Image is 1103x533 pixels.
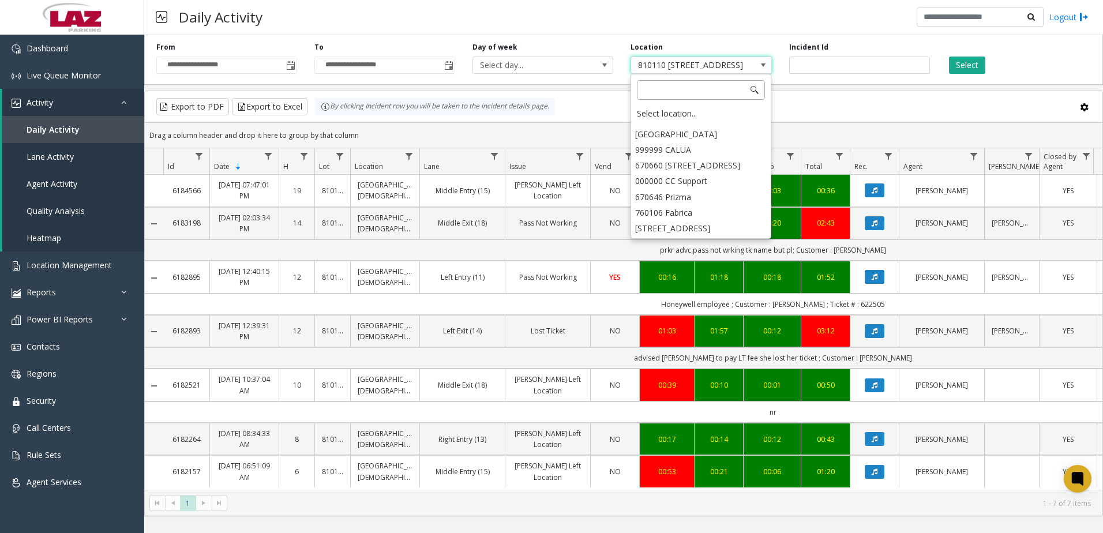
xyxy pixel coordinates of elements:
a: 10 [286,380,307,391]
div: 00:06 [751,466,794,477]
a: Pass Not Working [512,272,583,283]
span: Issue [509,162,526,171]
span: Toggle popup [284,57,297,73]
img: 'icon' [12,397,21,406]
span: NO [610,186,621,196]
span: NO [610,380,621,390]
a: [GEOGRAPHIC_DATA][DEMOGRAPHIC_DATA] [358,179,412,201]
span: Sortable [234,162,243,171]
a: Lane Filter Menu [487,148,502,164]
a: NO [598,466,632,477]
a: 00:50 [808,380,843,391]
label: From [156,42,175,52]
button: Export to Excel [232,98,307,115]
span: Call Centers [27,422,71,433]
div: 01:57 [701,325,736,336]
a: Heatmap [2,224,144,252]
span: H [283,162,288,171]
a: 00:17 [647,434,687,445]
span: Power BI Reports [27,314,93,325]
a: 00:36 [808,185,843,196]
img: 'icon' [12,261,21,271]
a: NO [598,434,632,445]
a: [PERSON_NAME] [992,272,1032,283]
a: 00:01 [751,380,794,391]
a: 01:52 [808,272,843,283]
a: YES [1046,434,1090,445]
span: Agent [903,162,922,171]
a: Lot Filter Menu [332,148,348,164]
span: YES [1063,186,1074,196]
a: 03:12 [808,325,843,336]
a: Collapse Details [145,327,163,336]
a: Daily Activity [2,116,144,143]
label: To [314,42,324,52]
img: 'icon' [12,478,21,487]
a: 01:20 [808,466,843,477]
a: [DATE] 06:51:09 AM [217,460,272,482]
span: Lot [319,162,329,171]
span: Id [168,162,174,171]
a: Left Entry (11) [427,272,498,283]
img: logout [1079,11,1089,23]
a: [DATE] 12:40:15 PM [217,266,272,288]
span: Agent Services [27,476,81,487]
a: 6182521 [170,380,202,391]
label: Incident Id [789,42,828,52]
a: 00:20 [751,217,794,228]
span: Date [214,162,230,171]
a: Location Filter Menu [402,148,417,164]
a: [PERSON_NAME] [992,217,1032,228]
span: Rec. [854,162,868,171]
li: [GEOGRAPHIC_DATA] [632,126,770,142]
a: [PERSON_NAME] [906,434,977,445]
a: 6184566 [170,185,202,196]
span: Select day... [473,57,585,73]
a: 00:10 [701,380,736,391]
a: [PERSON_NAME] Left Location [512,179,583,201]
div: 00:16 [647,272,687,283]
a: 00:43 [808,434,843,445]
a: [DATE] 10:37:04 AM [217,374,272,396]
a: Lost Ticket [512,325,583,336]
a: Right Entry (13) [427,434,498,445]
div: By clicking Incident row you will be taken to the incident details page. [315,98,555,115]
a: 00:39 [647,380,687,391]
img: 'icon' [12,288,21,298]
a: YES [1046,466,1090,477]
a: [GEOGRAPHIC_DATA][DEMOGRAPHIC_DATA] [358,428,412,450]
span: Vend [595,162,611,171]
a: 00:12 [751,325,794,336]
h3: Daily Activity [173,3,268,31]
a: Collapse Details [145,273,163,283]
a: 00:14 [701,434,736,445]
a: 12 [286,272,307,283]
span: Quality Analysis [27,205,85,216]
a: 14 [286,217,307,228]
img: 'icon' [12,370,21,379]
a: Collapse Details [145,381,163,391]
span: Activity [27,97,53,108]
span: Reports [27,287,56,298]
a: 810110 [322,434,343,445]
a: YES [598,272,632,283]
div: Select location... [632,106,770,122]
div: 02:43 [808,217,843,228]
span: 810110 [STREET_ADDRESS][DEMOGRAPHIC_DATA] [631,57,743,73]
a: [PERSON_NAME] Left Location [512,374,583,396]
li: 999999 CALUA [632,142,770,157]
a: [PERSON_NAME] [906,217,977,228]
a: 6182157 [170,466,202,477]
span: [PERSON_NAME] [989,162,1041,171]
img: 'icon' [12,343,21,352]
a: YES [1046,325,1090,336]
a: 00:21 [701,466,736,477]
